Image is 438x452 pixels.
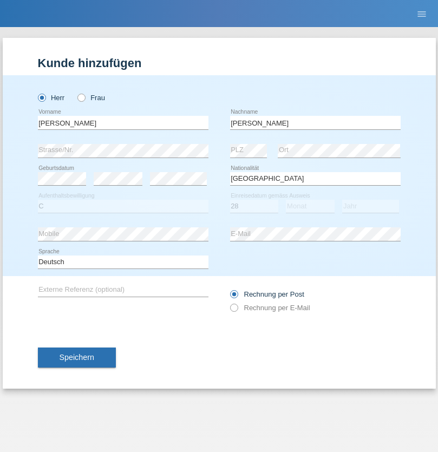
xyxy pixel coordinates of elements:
button: Speichern [38,348,116,368]
label: Rechnung per E-Mail [230,304,310,312]
input: Frau [77,94,84,101]
input: Herr [38,94,45,101]
input: Rechnung per E-Mail [230,304,237,317]
i: menu [416,9,427,19]
input: Rechnung per Post [230,290,237,304]
a: menu [411,10,433,17]
h1: Kunde hinzufügen [38,56,401,70]
label: Frau [77,94,105,102]
span: Speichern [60,353,94,362]
label: Rechnung per Post [230,290,304,298]
label: Herr [38,94,65,102]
